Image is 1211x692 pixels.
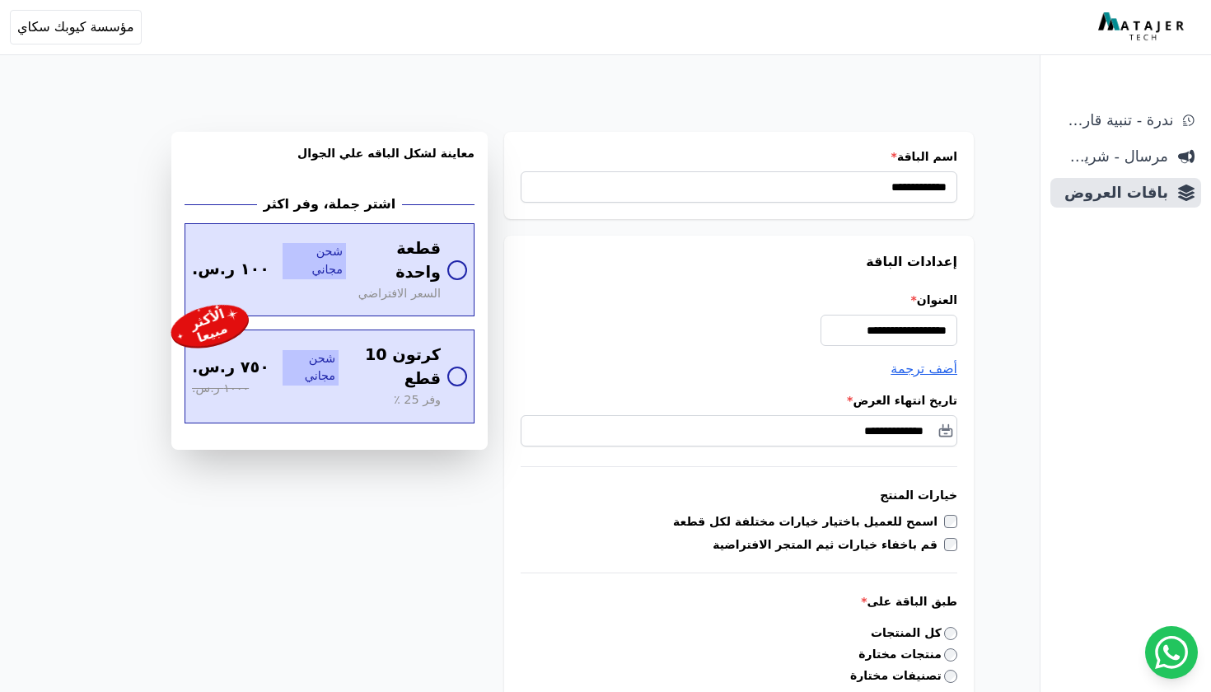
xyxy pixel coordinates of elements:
span: ندرة - تنبية قارب علي النفاذ [1057,109,1173,132]
span: ١٠٠٠ ر.س. [192,380,249,398]
span: السعر الافتراضي [358,285,441,303]
input: منتجات مختارة [944,648,957,662]
button: مؤسسة كيوبك سكاي [10,10,142,44]
label: قم باخفاء خيارات ثيم المتجر الافتراضية [713,536,944,553]
label: العنوان [521,292,957,308]
span: وفر 25 ٪ [394,391,441,409]
span: مؤسسة كيوبك سكاي [17,17,134,37]
span: شحن مجاني [283,350,339,386]
img: MatajerTech Logo [1098,12,1188,42]
label: طبق الباقة على [521,593,957,610]
label: اسم الباقة [521,148,957,165]
span: شحن مجاني [283,243,346,278]
span: قطعة واحدة [353,237,441,285]
h2: اشتر جملة، وفر اكثر [264,194,396,214]
label: تصنيفات مختارة [850,667,957,685]
span: ١٠٠ ر.س. [192,258,269,282]
input: تصنيفات مختارة [944,670,957,683]
span: أضف ترجمة [891,361,957,376]
label: منتجات مختارة [858,646,957,663]
button: أضف ترجمة [891,359,957,379]
h3: معاينة لشكل الباقه علي الجوال [185,145,475,181]
h3: خيارات المنتج [521,487,957,503]
label: كل المنتجات [871,624,957,642]
label: اسمح للعميل باختيار خيارات مختلفة لكل قطعة [673,513,944,530]
span: باقات العروض [1057,181,1168,204]
label: تاريخ انتهاء العرض [521,392,957,409]
div: الأكثر مبيعا [185,306,235,348]
h3: إعدادات الباقة [521,252,957,272]
span: مرسال - شريط دعاية [1057,145,1168,168]
span: ٧٥٠ ر.س. [192,356,269,380]
span: كرتون 10 قطع [345,344,441,391]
